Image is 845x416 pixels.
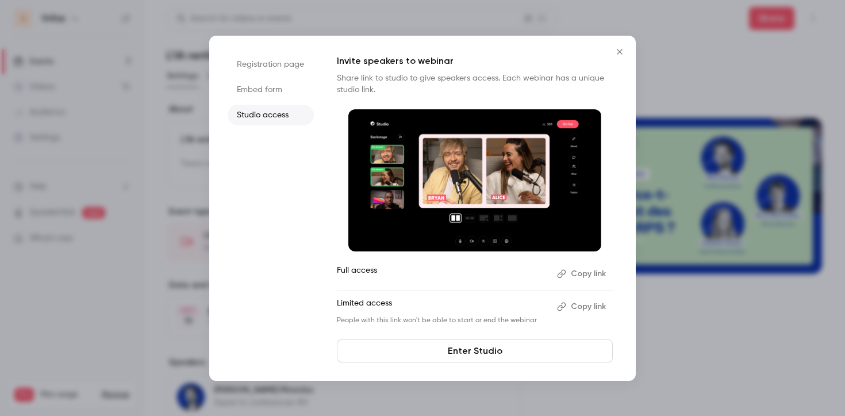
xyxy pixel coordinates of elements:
p: Share link to studio to give speakers access. Each webinar has a unique studio link. [337,72,613,96]
li: Registration page [228,54,314,75]
p: Invite speakers to webinar [337,54,613,68]
button: Copy link [552,265,613,283]
p: Limited access [337,297,548,316]
li: Studio access [228,105,314,125]
p: People with this link won't be able to start or end the webinar [337,316,548,325]
li: Embed form [228,79,314,100]
p: Full access [337,265,548,283]
img: Invite speakers to webinar [348,109,601,252]
button: Close [608,40,631,63]
button: Copy link [552,297,613,316]
a: Enter Studio [337,339,613,362]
